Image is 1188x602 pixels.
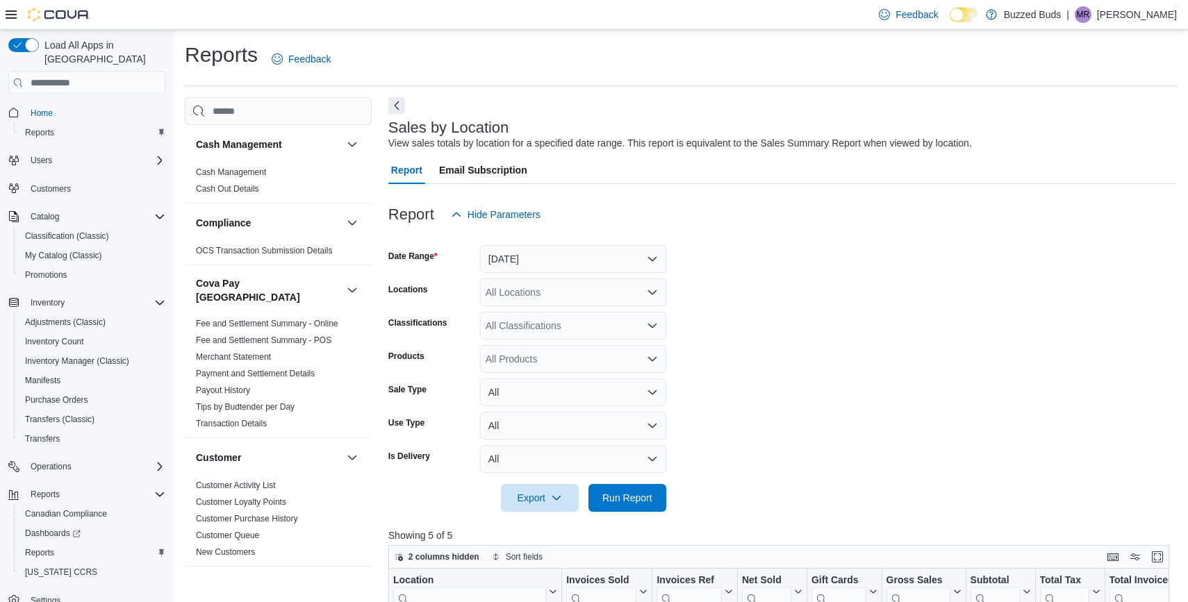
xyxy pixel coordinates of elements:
button: Transfers (Classic) [14,410,171,429]
span: Cash Out Details [196,183,259,194]
a: [US_STATE] CCRS [19,564,103,580]
span: Reports [19,544,165,561]
button: Open list of options [647,353,658,365]
label: Sale Type [388,384,427,395]
h1: Reports [185,41,258,69]
span: Customer Loyalty Points [196,496,286,508]
span: Home [31,108,53,119]
button: Users [25,152,58,169]
span: Transfers (Classic) [19,411,165,428]
a: Classification (Classic) [19,228,115,244]
p: [PERSON_NAME] [1097,6,1177,23]
button: Customer [344,449,361,466]
span: Inventory Manager (Classic) [25,356,129,367]
button: Reports [25,486,65,503]
button: Cova Pay [GEOGRAPHIC_DATA] [196,276,341,304]
span: Tips by Budtender per Day [196,401,295,412]
span: Cash Management [196,167,266,178]
span: Classification (Classic) [25,231,109,242]
button: My Catalog (Classic) [14,246,171,265]
label: Date Range [388,251,438,262]
span: Customer Activity List [196,480,276,491]
button: Catalog [3,207,171,226]
button: Run Report [588,484,666,512]
span: Purchase Orders [19,392,165,408]
p: Buzzed Buds [1004,6,1062,23]
span: My Catalog (Classic) [19,247,165,264]
button: Reports [14,543,171,562]
h3: Sales by Location [388,119,509,136]
a: OCS Transaction Submission Details [196,246,333,256]
span: Export [509,484,570,512]
span: Users [25,152,165,169]
button: Promotions [14,265,171,285]
span: Payment and Settlement Details [196,368,315,379]
span: MR [1077,6,1090,23]
button: Open list of options [647,287,658,298]
span: 2 columns hidden [409,551,479,562]
span: Transfers (Classic) [25,414,94,425]
a: Adjustments (Classic) [19,314,111,331]
label: Products [388,351,424,362]
button: Reports [3,485,171,504]
a: Transfers (Classic) [19,411,100,428]
div: Invoices Ref [657,574,721,587]
span: Manifests [19,372,165,389]
span: Merchant Statement [196,351,271,362]
div: Net Sold [742,574,791,587]
span: Reports [25,547,54,558]
a: Customer Activity List [196,480,276,490]
div: Customer [185,477,372,566]
button: Manifests [14,371,171,390]
span: Email Subscription [439,156,527,184]
button: Inventory [25,294,70,311]
a: Manifests [19,372,66,389]
button: Compliance [196,216,341,230]
a: My Catalog (Classic) [19,247,108,264]
span: Customers [25,180,165,197]
button: Operations [3,457,171,476]
button: Inventory Manager (Classic) [14,351,171,371]
button: Adjustments (Classic) [14,312,171,332]
button: Purchase Orders [14,390,171,410]
span: Promotions [25,269,67,281]
a: Dashboards [19,525,86,542]
span: Payout History [196,385,250,396]
label: Is Delivery [388,451,430,462]
span: Feedback [896,8,938,22]
span: Home [25,103,165,121]
button: Operations [25,458,77,475]
span: Manifests [25,375,60,386]
span: Run Report [602,491,652,505]
button: Display options [1127,549,1144,565]
span: Transfers [25,433,60,444]
button: Canadian Compliance [14,504,171,524]
span: Hide Parameters [468,208,541,221]
span: Operations [25,458,165,475]
button: Keyboard shortcuts [1105,549,1121,565]
span: Dashboards [25,528,81,539]
a: Inventory Count [19,333,90,350]
a: Fee and Settlement Summary - Online [196,319,338,328]
span: Reports [19,124,165,141]
button: Export [501,484,579,512]
span: Promotions [19,267,165,283]
div: View sales totals by location for a specified date range. This report is equivalent to the Sales ... [388,136,972,151]
label: Classifications [388,317,447,328]
h3: Compliance [196,216,251,230]
span: Canadian Compliance [19,505,165,522]
span: Washington CCRS [19,564,165,580]
img: Cova [28,8,90,22]
a: Dashboards [14,524,171,543]
button: All [480,412,666,440]
button: Reports [14,123,171,142]
button: All [480,445,666,473]
h3: Customer [196,451,241,465]
span: Inventory [31,297,65,308]
button: Inventory Count [14,332,171,351]
div: Subtotal [970,574,1019,587]
a: Cash Management [196,167,266,177]
span: Transaction Details [196,418,267,429]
